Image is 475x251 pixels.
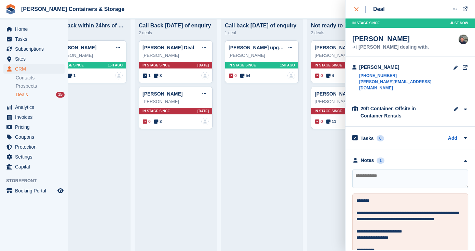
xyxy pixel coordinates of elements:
[326,73,334,79] span: 4
[3,152,65,162] a: menu
[15,186,56,196] span: Booking Portal
[143,73,151,79] span: 1
[15,34,56,44] span: Tasks
[3,132,65,142] a: menu
[352,21,380,26] span: In stage since
[3,162,65,172] a: menu
[142,63,170,68] span: In stage since
[15,122,56,132] span: Pricing
[3,34,65,44] a: menu
[56,63,84,68] span: In stage since
[448,135,457,142] a: Add
[311,29,385,37] div: 2 deals
[3,102,65,112] a: menu
[315,45,366,50] a: [PERSON_NAME] Deal
[315,98,381,105] div: [PERSON_NAME]
[352,35,429,43] div: [PERSON_NAME]
[225,29,299,37] div: 1 deal
[139,23,213,29] div: Call Back [DATE] of enquiry
[229,63,256,68] span: In stage since
[361,157,374,164] div: Notes
[139,29,213,37] div: 2 deals
[198,63,209,68] span: [DATE]
[359,73,453,79] a: [PHONE_NUMBER]
[143,118,151,125] span: 0
[229,52,295,59] div: [PERSON_NAME]
[53,23,126,29] div: Call back within 24hrs of enquiry
[3,122,65,132] a: menu
[56,52,123,59] div: [PERSON_NAME]
[15,44,56,54] span: Subscriptions
[3,186,65,196] a: menu
[6,177,68,184] span: Storefront
[229,73,237,79] span: 0
[315,109,342,114] span: In stage since
[15,24,56,34] span: Home
[142,45,194,50] a: [PERSON_NAME] Deal
[229,45,364,50] a: [PERSON_NAME] upgrade from 10ft to 20ft unit ETA [DATE]
[5,4,16,14] img: stora-icon-8386f47178a22dfd0bd8f6a31ec36ba5ce8667c1dd55bd0f319d3a0aa187defe.svg
[3,54,65,64] a: menu
[56,92,65,98] div: 15
[16,75,65,81] a: Contacts
[15,54,56,64] span: Sites
[15,162,56,172] span: Capital
[3,112,65,122] a: menu
[201,72,209,79] img: deal-assignee-blank
[240,73,250,79] span: 54
[3,24,65,34] a: menu
[56,187,65,195] a: Preview store
[198,109,209,114] span: [DATE]
[280,63,295,68] span: 15H AGO
[142,91,182,97] a: [PERSON_NAME]
[142,109,170,114] span: In stage since
[315,91,366,97] a: [PERSON_NAME] Deal
[15,132,56,142] span: Coupons
[326,118,336,125] span: 11
[3,64,65,74] a: menu
[16,83,37,89] span: Prospects
[53,29,126,37] div: 1 deal
[287,72,295,79] img: deal-assignee-blank
[3,142,65,152] a: menu
[15,152,56,162] span: Settings
[142,98,209,105] div: [PERSON_NAME]
[154,73,162,79] span: 8
[16,91,65,98] a: Deals 15
[459,35,468,44] img: Adam Greenhalgh
[108,63,123,68] span: 15H AGO
[373,5,385,13] div: Deal
[361,135,374,141] h2: Tasks
[377,158,384,164] div: 1
[16,91,28,98] span: Deals
[16,83,65,90] a: Prospects
[315,73,323,79] span: 0
[225,23,299,29] div: Call back [DATE] of enquiry
[15,64,56,74] span: CRM
[315,63,342,68] span: In stage since
[352,45,429,50] div: [PERSON_NAME] dealing with.
[377,135,384,141] div: 0
[15,112,56,122] span: Invoices
[361,105,429,120] div: 20ft Container. Offsite in Container Rentals
[68,73,76,79] span: 1
[15,142,56,152] span: Protection
[311,23,385,29] div: Not ready to book just yet
[56,45,96,50] a: [PERSON_NAME]
[359,64,453,71] div: [PERSON_NAME]
[315,118,323,125] span: 0
[359,79,453,91] a: [PERSON_NAME][EMAIL_ADDRESS][DOMAIN_NAME]
[142,52,209,59] div: [PERSON_NAME]
[18,3,127,15] a: [PERSON_NAME] Containers & Storage
[201,118,209,125] img: deal-assignee-blank
[154,118,162,125] span: 3
[3,44,65,54] a: menu
[450,21,468,26] span: Just now
[115,72,123,79] img: deal-assignee-blank
[315,52,381,59] div: [PERSON_NAME]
